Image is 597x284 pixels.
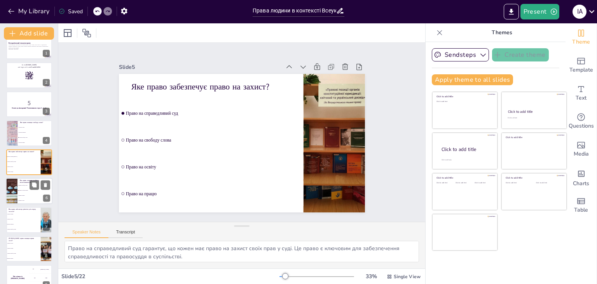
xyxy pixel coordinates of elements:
div: 5 [43,166,50,173]
div: Click to add text [436,101,492,103]
span: Право на працю [7,214,40,215]
span: Право на захист [7,258,40,259]
button: Apply theme to all slides [432,74,513,85]
span: Charts [573,179,589,188]
button: Add slide [4,27,54,40]
button: Create theme [492,48,549,61]
div: 3 [43,108,50,115]
p: Яке право захищає особисту недоторканність? [20,179,50,184]
div: Click to add title [436,176,492,179]
div: Click to add text [508,117,559,119]
div: Click to add text [536,182,560,184]
button: Export to PowerPoint [504,4,519,19]
p: [PERSON_NAME] право захищає права дітей? [9,237,38,242]
div: 8 [6,236,52,262]
div: Click to add body [442,159,491,161]
div: 100 [29,265,52,273]
p: 5 [9,99,50,107]
div: Click to add title [506,136,561,139]
span: Право на власність [19,132,52,133]
span: Право на освіту [7,219,40,220]
div: Click to add text [506,182,530,184]
div: 7 [6,207,52,233]
span: Право на свободу слова [7,161,40,162]
div: Click to add text [436,182,454,184]
span: Право на справедливий суд [7,156,40,157]
p: Яке право забезпечує рівність усіх перед законом? [9,209,38,213]
span: Single View [394,273,421,280]
strong: Всеукраїнський тиждень права [9,42,31,44]
div: 1 [6,33,52,59]
p: Ця презентація присвячена Всеукраїнському тижню права, метою якого є підвищення правової обізнано... [9,44,50,49]
strong: [DOMAIN_NAME] [26,64,37,66]
button: Present [520,4,559,19]
span: Право на працю [7,171,40,172]
div: Layout [61,27,74,39]
div: Click to add title [506,176,561,179]
p: Яке право забезпечує право на захист? [176,26,312,129]
div: 6 [43,195,50,202]
p: and login with code [9,66,50,68]
div: 4 [43,137,50,144]
div: Slide 5 [178,4,314,105]
p: Go to [9,64,50,66]
span: Theme [572,38,590,46]
button: I A [573,4,587,19]
button: Sendsteps [432,48,489,61]
div: Add charts and graphs [566,163,597,191]
span: Право на працю [19,142,52,143]
span: Право на освіту [126,90,271,197]
div: Click to add text [456,182,473,184]
span: Право на особисте життя [19,190,52,191]
p: Яке право захищає свободу слова? [20,121,50,124]
div: Get real-time input from your audience [566,107,597,135]
div: 2 [6,62,52,88]
div: Add text boxes [566,79,597,107]
div: Change the overall theme [566,23,597,51]
p: Themes [446,23,558,42]
span: Table [574,206,588,214]
div: Click to add title [442,146,491,153]
span: Право на свободу слова [19,137,52,138]
p: Generated with [URL] [9,49,50,50]
h4: The winner is [PERSON_NAME] [6,276,29,280]
div: 7 [43,224,50,231]
div: 33 % [362,273,381,280]
p: Яке право забезпечує право на захист? [9,151,38,153]
div: Add ready made slides [566,51,597,79]
div: 5 [6,149,52,175]
button: Duplicate Slide [30,180,39,189]
div: Slide 5 / 22 [61,273,279,280]
span: Право на працю [19,195,52,196]
span: Право на свободу слова [19,185,52,186]
div: Add images, graphics, shapes or video [566,135,597,163]
div: 1 [43,50,50,57]
span: Право на рівність [7,224,40,225]
span: Template [569,66,593,74]
strong: Готові до вікторини? Розпочинаємо через 3...2...1! [12,107,46,109]
span: Право на працю [7,248,40,249]
span: Media [574,150,589,158]
button: My Library [6,5,53,18]
button: Transcript [108,230,143,238]
div: Click to add title [436,95,492,98]
div: Saved [59,8,83,15]
button: Delete Slide [41,180,50,189]
span: Право на освіту [19,127,52,128]
span: Право на свободу слова [7,253,40,254]
input: Insert title [253,5,336,16]
button: Speaker Notes [65,230,108,238]
div: I A [573,5,587,19]
span: Право на освіту [7,166,40,167]
div: 3 [6,91,52,117]
div: 8 [43,252,50,259]
span: Право на працю [110,112,255,219]
div: 2 [43,79,50,86]
div: Click to add title [508,109,560,114]
span: Questions [569,122,594,130]
textarea: Право на справедливий суд гарантує, що кожен має право на захист своїх прав у суді. Це право є кл... [65,241,419,262]
div: Click to add text [475,182,492,184]
div: Jaap [45,277,47,279]
div: 4 [6,120,52,146]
